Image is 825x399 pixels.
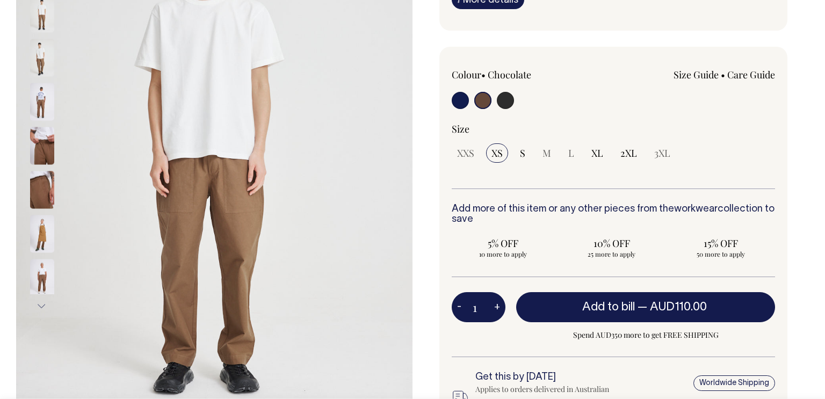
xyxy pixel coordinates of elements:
input: XS [486,143,508,163]
span: AUD110.00 [650,302,707,313]
a: Care Guide [727,68,775,81]
span: • [481,68,486,81]
input: 10% OFF 25 more to apply [561,234,663,262]
h6: Get this by [DATE] [475,372,628,383]
input: S [515,143,531,163]
span: 15% OFF [675,237,766,250]
img: chocolate [30,215,54,253]
span: 3XL [654,147,670,159]
input: 15% OFF 50 more to apply [669,234,772,262]
a: workwear [674,205,718,214]
span: Add to bill [582,302,635,313]
input: XL [586,143,609,163]
span: 5% OFF [457,237,549,250]
span: 2XL [620,147,637,159]
span: Spend AUD350 more to get FREE SHIPPING [516,329,775,342]
span: S [520,147,525,159]
h6: Add more of this item or any other pieces from the collection to save [452,204,775,226]
div: Colour [452,68,581,81]
input: M [537,143,556,163]
span: XXS [457,147,474,159]
span: L [568,147,574,159]
img: chocolate [30,259,54,297]
input: L [563,143,580,163]
input: 3XL [649,143,676,163]
img: chocolate [30,171,54,209]
button: Next [34,294,50,318]
input: XXS [452,143,480,163]
input: 2XL [615,143,642,163]
a: Size Guide [674,68,719,81]
div: Size [452,122,775,135]
span: 25 more to apply [566,250,658,258]
img: chocolate [30,83,54,121]
span: 10 more to apply [457,250,549,258]
img: chocolate [30,127,54,165]
img: chocolate [30,39,54,77]
button: + [489,296,505,318]
span: 10% OFF [566,237,658,250]
span: M [542,147,551,159]
span: 50 more to apply [675,250,766,258]
label: Chocolate [488,68,531,81]
span: XL [591,147,603,159]
button: - [452,296,467,318]
span: XS [491,147,503,159]
button: Add to bill —AUD110.00 [516,292,775,322]
input: 5% OFF 10 more to apply [452,234,554,262]
span: — [638,302,710,313]
span: • [721,68,725,81]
